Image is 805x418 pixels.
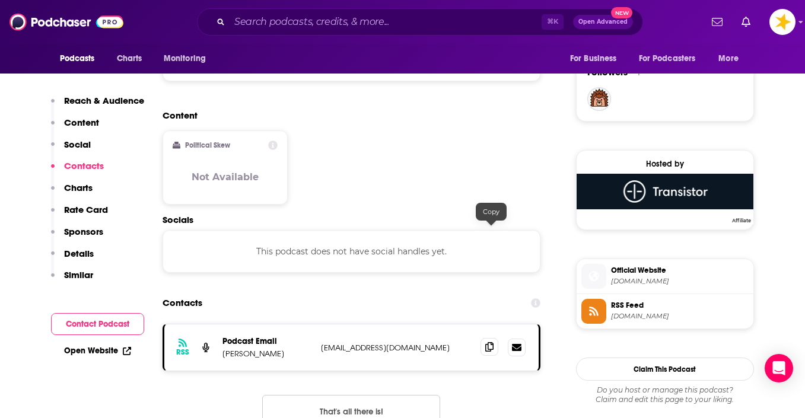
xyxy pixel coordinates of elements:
[117,50,142,67] span: Charts
[769,9,796,35] button: Show profile menu
[64,182,93,193] p: Charts
[737,12,755,32] a: Show notifications dropdown
[573,15,633,29] button: Open AdvancedNew
[155,47,221,70] button: open menu
[710,47,753,70] button: open menu
[631,47,713,70] button: open menu
[64,346,131,356] a: Open Website
[64,160,104,171] p: Contacts
[562,47,632,70] button: open menu
[51,182,93,204] button: Charts
[707,12,727,32] a: Show notifications dropdown
[197,8,643,36] div: Search podcasts, credits, & more...
[64,139,91,150] p: Social
[611,7,632,18] span: New
[581,264,749,289] a: Official Website[DOMAIN_NAME]
[51,95,144,117] button: Reach & Audience
[51,313,144,335] button: Contact Podcast
[769,9,796,35] span: Logged in as Spreaker_Prime
[718,50,739,67] span: More
[64,226,103,237] p: Sponsors
[576,358,754,381] button: Claim This Podcast
[192,171,259,183] h3: Not Available
[576,385,754,395] span: Do you host or manage this podcast?
[163,292,202,314] h2: Contacts
[577,174,753,222] a: Transistor
[576,385,754,404] div: Claim and edit this page to your liking.
[611,300,749,311] span: RSS Feed
[51,117,99,139] button: Content
[730,217,753,224] span: Affiliate
[51,248,94,270] button: Details
[476,203,507,221] div: Copy
[64,117,99,128] p: Content
[581,299,749,324] a: RSS Feed[DOMAIN_NAME]
[222,349,311,359] p: [PERSON_NAME]
[163,214,541,225] h2: Socials
[60,50,95,67] span: Podcasts
[765,354,793,382] div: Open Intercom Messenger
[64,204,108,215] p: Rate Card
[542,14,564,30] span: ⌘ K
[611,265,749,276] span: Official Website
[164,50,206,67] span: Monitoring
[611,312,749,321] span: feeds.transistor.fm
[51,204,108,226] button: Rate Card
[52,47,110,70] button: open menu
[577,174,753,209] img: Transistor
[611,277,749,286] span: normalcurves.com
[587,87,611,111] img: WorldHedgehog
[176,347,189,357] h3: RSS
[9,11,123,33] img: Podchaser - Follow, Share and Rate Podcasts
[51,139,91,161] button: Social
[163,230,541,273] div: This podcast does not have social handles yet.
[64,248,94,259] p: Details
[64,95,144,106] p: Reach & Audience
[321,343,472,353] p: [EMAIL_ADDRESS][DOMAIN_NAME]
[51,160,104,182] button: Contacts
[64,269,93,280] p: Similar
[578,19,628,25] span: Open Advanced
[769,9,796,35] img: User Profile
[570,50,617,67] span: For Business
[109,47,149,70] a: Charts
[230,12,542,31] input: Search podcasts, credits, & more...
[51,226,103,248] button: Sponsors
[51,269,93,291] button: Similar
[222,336,311,346] p: Podcast Email
[577,159,753,169] div: Hosted by
[639,50,696,67] span: For Podcasters
[185,141,230,149] h2: Political Skew
[163,110,532,121] h2: Content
